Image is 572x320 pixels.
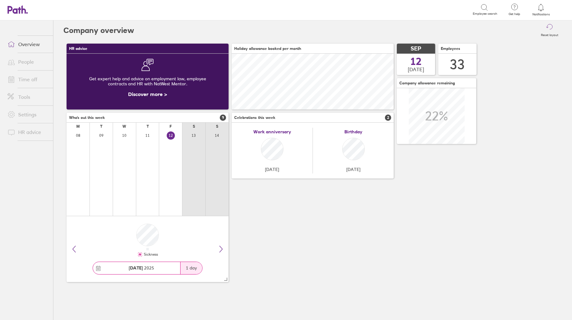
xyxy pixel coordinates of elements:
a: HR advice [3,126,53,138]
span: Company allowance remaining [399,81,455,85]
strong: [DATE] [129,265,143,271]
a: Overview [3,38,53,51]
div: Sickness [143,252,158,257]
a: Time off [3,73,53,86]
span: 12 [410,56,422,67]
span: HR advice [69,46,87,51]
div: Get expert help and advice on employment law, employee contracts and HR with NatWest Mentor. [72,71,224,91]
div: M [76,124,80,129]
div: W [122,124,126,129]
span: Get help [504,12,525,16]
span: [DATE] [265,167,279,172]
a: Tools [3,91,53,103]
span: Holiday allowance booked per month [234,46,301,51]
span: 2025 [129,265,154,270]
span: Who's out this week [69,115,105,120]
span: Celebrations this week [234,115,275,120]
div: S [193,124,195,129]
span: SEP [411,45,421,52]
span: Employees [441,46,460,51]
div: 33 [450,56,465,72]
span: [DATE] [346,167,360,172]
h2: Company overview [63,20,134,40]
a: Notifications [531,3,551,16]
span: 2 [385,115,391,121]
div: S [216,124,218,129]
a: Settings [3,108,53,121]
span: 9 [220,115,226,121]
span: [DATE] [408,67,424,72]
div: 1 day [180,262,202,274]
a: Discover more > [128,91,167,97]
div: T [147,124,149,129]
span: Birthday [344,129,362,134]
label: Reset layout [537,31,562,37]
a: People [3,56,53,68]
div: F [170,124,172,129]
button: Reset layout [537,20,562,40]
div: T [100,124,102,129]
div: Search [70,7,86,12]
span: Work anniversary [253,129,291,134]
span: Employee search [473,12,497,16]
span: Notifications [531,13,551,16]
